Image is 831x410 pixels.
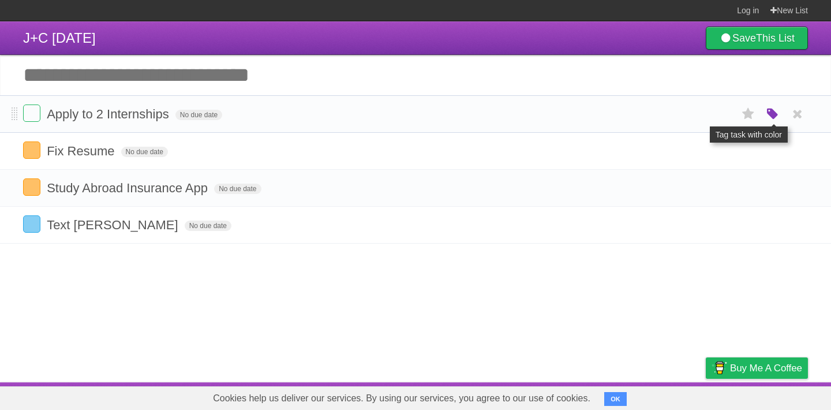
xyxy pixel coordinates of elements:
span: Fix Resume [47,144,117,158]
span: No due date [214,184,261,194]
label: Star task [738,105,759,124]
a: About [552,385,577,407]
a: Terms [652,385,677,407]
b: This List [756,32,795,44]
span: No due date [121,147,168,157]
span: J+C [DATE] [23,30,96,46]
span: Apply to 2 Internships [47,107,172,121]
img: Buy me a coffee [712,358,727,378]
label: Done [23,141,40,159]
span: No due date [185,221,231,231]
label: Done [23,178,40,196]
span: No due date [175,110,222,120]
a: SaveThis List [706,27,808,50]
span: Buy me a coffee [730,358,802,378]
button: OK [604,392,627,406]
span: Cookies help us deliver our services. By using our services, you agree to our use of cookies. [201,387,602,410]
a: Developers [590,385,637,407]
span: Study Abroad Insurance App [47,181,211,195]
a: Suggest a feature [735,385,808,407]
a: Buy me a coffee [706,357,808,379]
a: Privacy [691,385,721,407]
span: Text [PERSON_NAME] [47,218,181,232]
label: Done [23,215,40,233]
label: Done [23,105,40,122]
